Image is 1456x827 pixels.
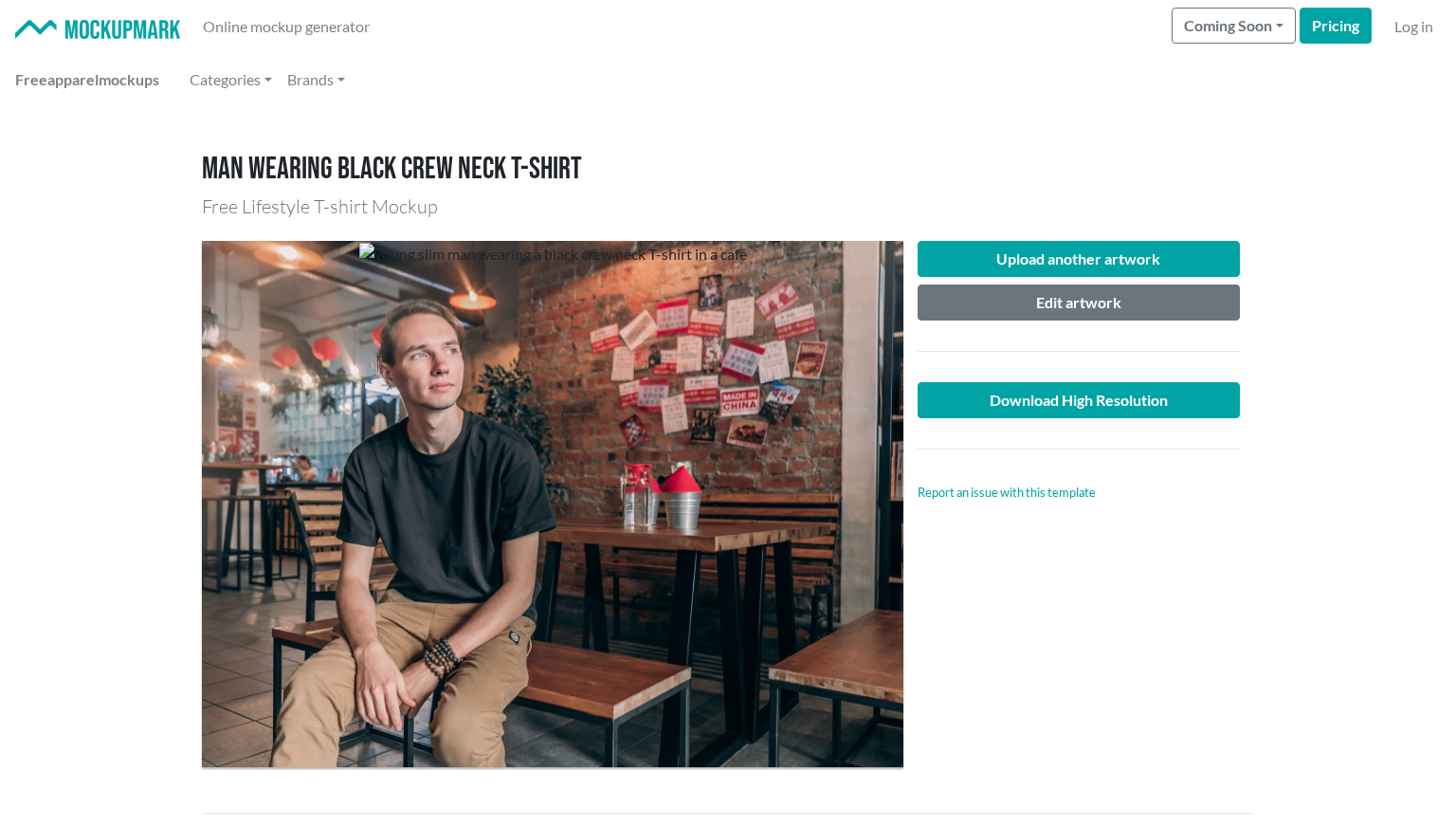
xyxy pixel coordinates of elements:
[918,485,1096,500] a: Report an issue with this template
[202,152,1254,188] h1: Man wearing black crew neck T-shirt
[182,61,280,99] a: Categories
[918,382,1240,418] a: Download High Resolution
[1300,8,1372,44] a: Pricing
[47,70,99,88] span: apparel
[918,241,1240,277] button: Upload another artwork
[280,61,353,99] a: Brands
[1387,8,1441,46] a: Log in
[15,20,180,40] img: Mockup Mark
[195,8,377,46] a: Online mockup generator
[202,195,1254,218] h3: Free Lifestyle T-shirt Mockup
[1172,8,1296,44] button: Coming Soon
[918,285,1240,321] button: Edit artwork
[8,61,167,99] a: Freeapparelmockups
